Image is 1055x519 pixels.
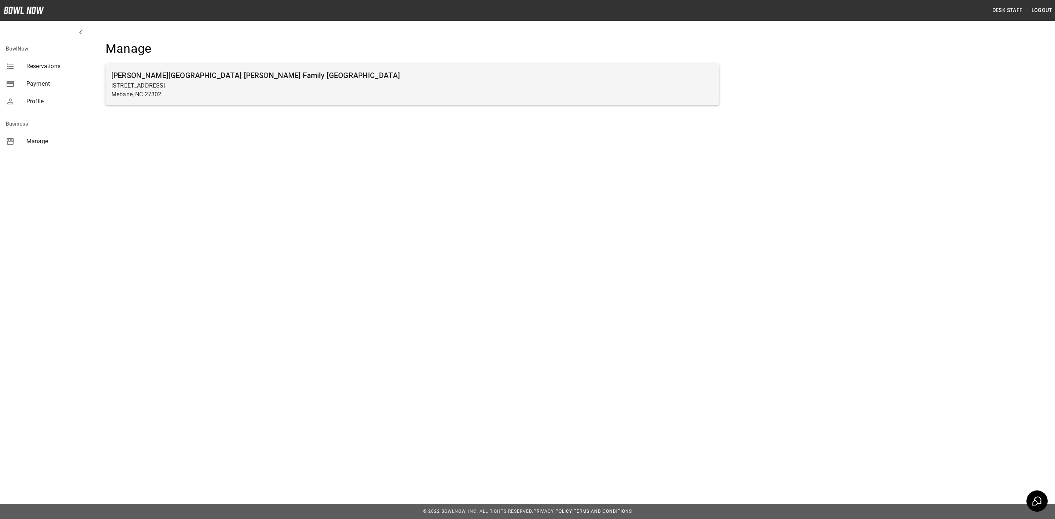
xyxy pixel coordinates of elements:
p: [STREET_ADDRESS] [111,81,713,90]
a: Privacy Policy [533,509,572,514]
button: Desk Staff [989,4,1026,17]
h6: [PERSON_NAME][GEOGRAPHIC_DATA] [PERSON_NAME] Family [GEOGRAPHIC_DATA] [111,70,713,81]
span: Manage [26,137,82,146]
p: Mebane, NC 27302 [111,90,713,99]
h4: Manage [105,41,719,56]
span: Payment [26,79,82,88]
span: Reservations [26,62,82,71]
a: Terms and Conditions [574,509,632,514]
button: Logout [1029,4,1055,17]
img: logo [4,7,44,14]
span: © 2022 BowlNow, Inc. All Rights Reserved. [423,509,533,514]
span: Profile [26,97,82,106]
